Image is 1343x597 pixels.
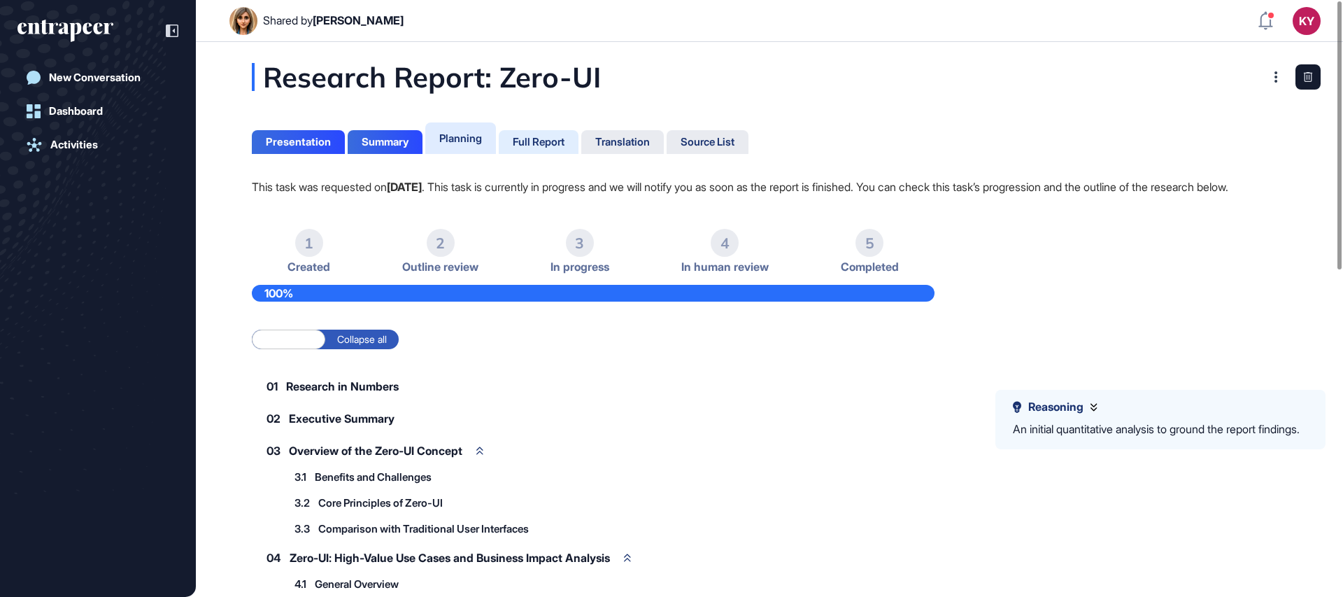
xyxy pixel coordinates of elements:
span: Overview of the Zero-UI Concept [289,445,462,456]
div: entrapeer-logo [17,20,113,42]
strong: [DATE] [387,180,422,194]
span: 3.1 [294,472,306,482]
span: Completed [841,260,899,274]
span: General Overview [315,579,399,589]
div: 2 [427,229,455,257]
div: 5 [855,229,883,257]
div: Full Report [513,136,564,148]
div: Shared by [263,14,404,27]
div: 3 [566,229,594,257]
span: [PERSON_NAME] [313,13,404,27]
span: In progress [550,260,609,274]
span: Research in Numbers [286,381,399,392]
div: 4 [711,229,739,257]
div: 100% [252,285,935,302]
div: Planning [439,132,482,145]
div: Translation [595,136,650,148]
div: 1 [295,229,323,257]
label: Collapse all [325,330,399,349]
span: Created [287,260,330,274]
button: KY [1293,7,1321,35]
span: Zero-UI: High-Value Use Cases and Business Impact Analysis [290,552,610,563]
span: Core Principles of Zero-UI [318,498,443,508]
div: Presentation [266,136,331,148]
div: Dashboard [49,105,103,118]
a: Activities [17,131,178,159]
span: 3.3 [294,524,310,534]
div: Source List [681,136,734,148]
span: 01 [267,381,278,392]
span: Executive Summary [289,413,395,424]
a: New Conversation [17,64,178,92]
span: Comparison with Traditional User Interfaces [318,524,529,534]
div: Activities [50,139,98,151]
div: Summary [362,136,408,148]
div: New Conversation [49,71,141,84]
span: Reasoning [1028,400,1083,414]
span: 04 [267,552,281,563]
img: User Image [229,7,257,35]
div: An initial quantitative analysis to ground the report findings. [1013,421,1300,439]
span: Benefits and Challenges [315,472,432,482]
label: Expand all [252,330,325,349]
span: 02 [267,413,280,424]
div: Research Report: Zero-UI [252,63,741,91]
p: This task was requested on . This task is currently in progress and we will notify you as soon as... [252,178,1287,196]
span: Outline review [402,260,478,274]
span: 4.1 [294,579,306,589]
span: 3.2 [294,498,310,508]
span: 03 [267,445,280,456]
a: Dashboard [17,97,178,125]
span: In human review [681,260,769,274]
